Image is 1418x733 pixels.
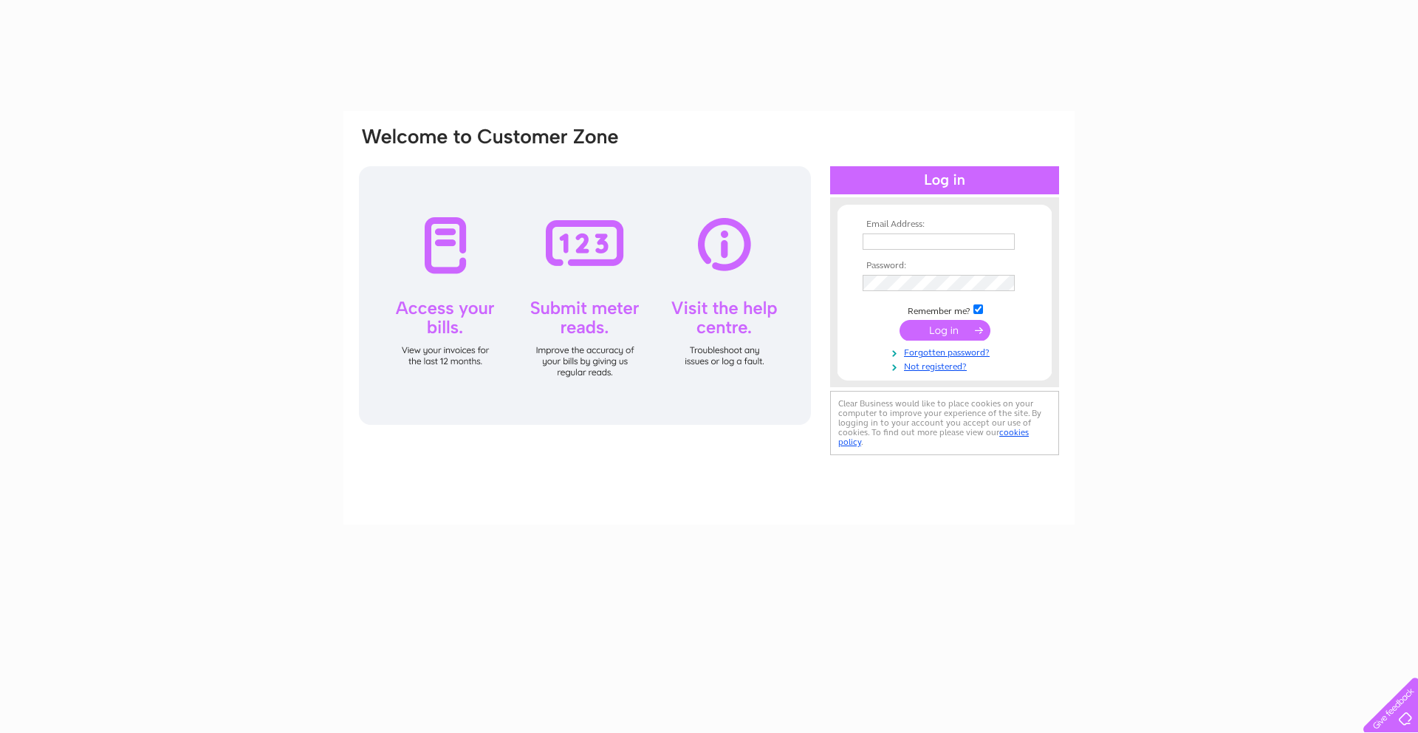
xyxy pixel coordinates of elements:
[863,344,1030,358] a: Forgotten password?
[859,261,1030,271] th: Password:
[838,427,1029,447] a: cookies policy
[900,320,990,341] input: Submit
[859,302,1030,317] td: Remember me?
[830,391,1059,455] div: Clear Business would like to place cookies on your computer to improve your experience of the sit...
[863,358,1030,372] a: Not registered?
[859,219,1030,230] th: Email Address:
